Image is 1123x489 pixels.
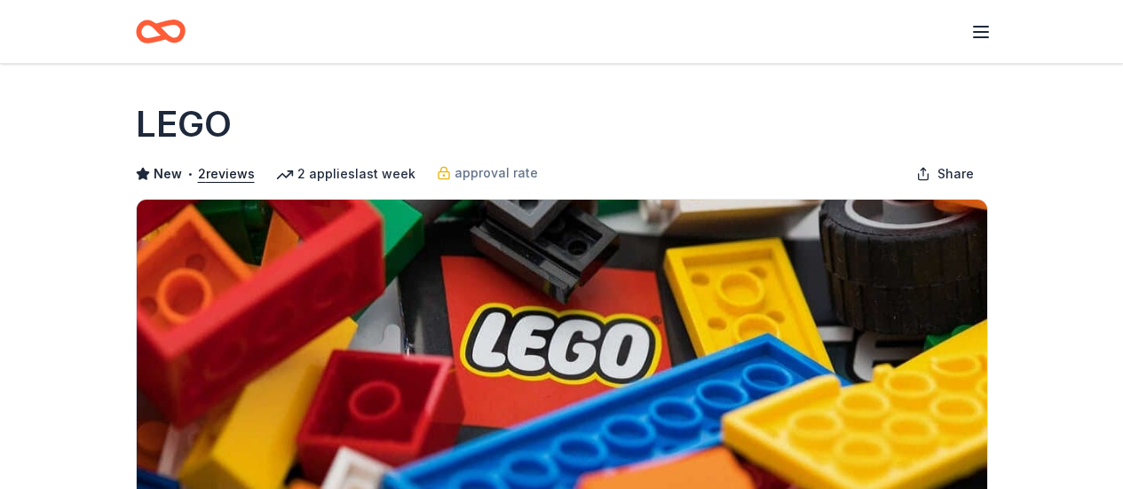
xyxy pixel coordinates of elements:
h1: LEGO [136,99,232,149]
span: • [186,167,193,181]
span: New [154,163,182,185]
button: 2reviews [198,163,255,185]
a: Home [136,11,186,52]
button: Share [902,156,988,192]
span: approval rate [455,162,538,184]
div: 2 applies last week [276,163,415,185]
span: Share [937,163,974,185]
a: approval rate [437,162,538,184]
